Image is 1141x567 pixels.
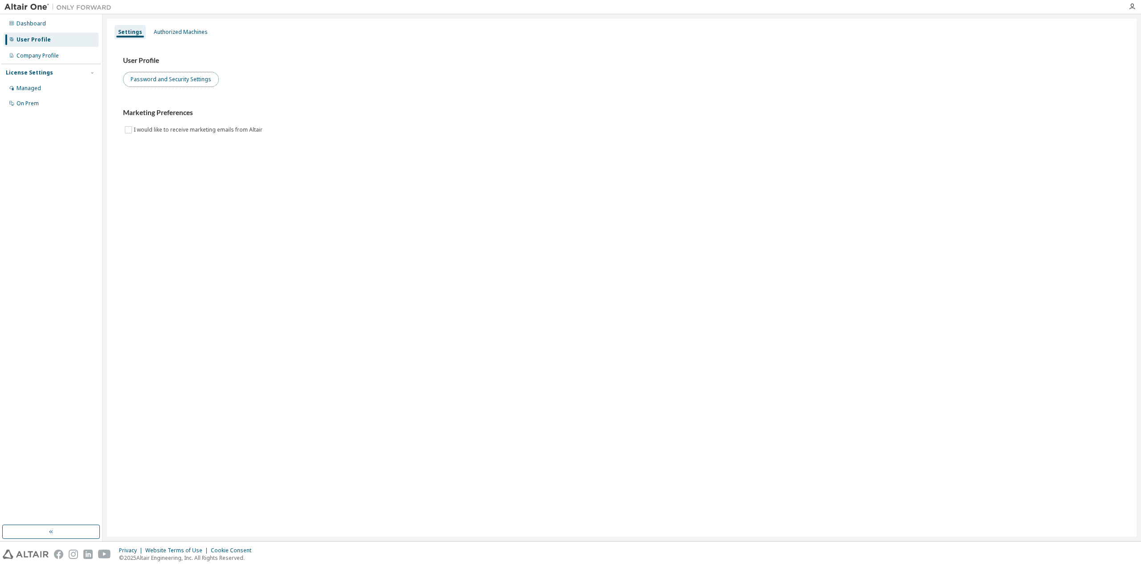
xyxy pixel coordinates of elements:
[154,29,208,36] div: Authorized Machines
[123,108,1120,117] h3: Marketing Preferences
[16,52,59,59] div: Company Profile
[4,3,116,12] img: Altair One
[123,72,219,87] button: Password and Security Settings
[134,124,264,135] label: I would like to receive marketing emails from Altair
[16,20,46,27] div: Dashboard
[119,554,257,562] p: © 2025 Altair Engineering, Inc. All Rights Reserved.
[69,550,78,559] img: instagram.svg
[83,550,93,559] img: linkedin.svg
[145,547,211,554] div: Website Terms of Use
[54,550,63,559] img: facebook.svg
[98,550,111,559] img: youtube.svg
[16,85,41,92] div: Managed
[118,29,142,36] div: Settings
[119,547,145,554] div: Privacy
[6,69,53,76] div: License Settings
[3,550,49,559] img: altair_logo.svg
[211,547,257,554] div: Cookie Consent
[123,56,1120,65] h3: User Profile
[16,100,39,107] div: On Prem
[16,36,51,43] div: User Profile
